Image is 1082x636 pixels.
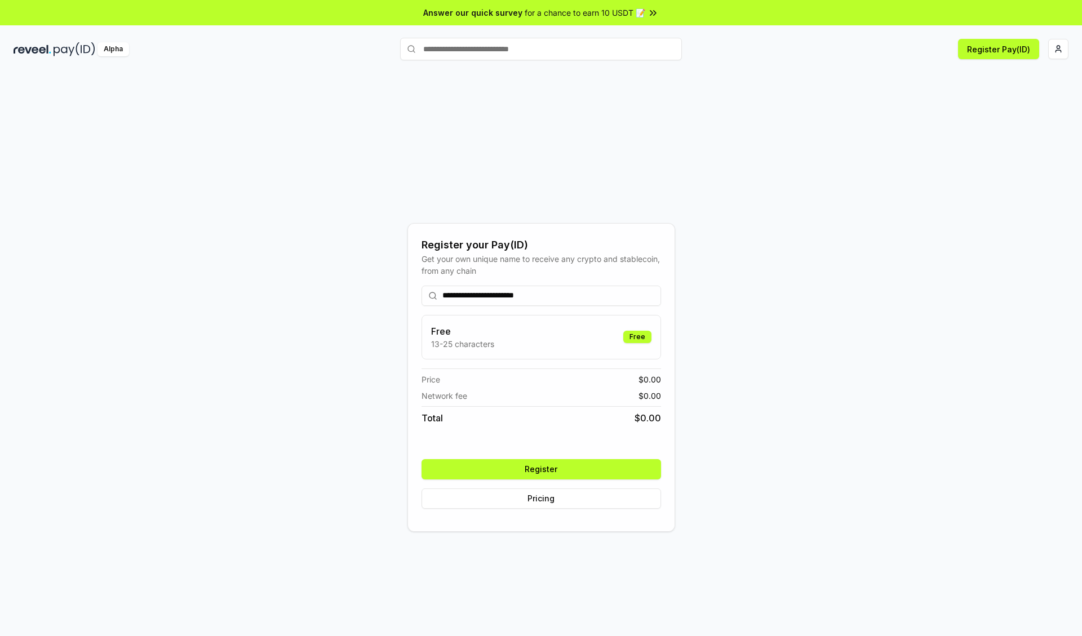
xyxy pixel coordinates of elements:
[623,331,651,343] div: Free
[635,411,661,425] span: $ 0.00
[422,488,661,509] button: Pricing
[638,390,661,402] span: $ 0.00
[97,42,129,56] div: Alpha
[422,459,661,479] button: Register
[958,39,1039,59] button: Register Pay(ID)
[423,7,522,19] span: Answer our quick survey
[525,7,645,19] span: for a chance to earn 10 USDT 📝
[422,390,467,402] span: Network fee
[431,324,494,338] h3: Free
[54,42,95,56] img: pay_id
[638,373,661,385] span: $ 0.00
[422,253,661,277] div: Get your own unique name to receive any crypto and stablecoin, from any chain
[422,373,440,385] span: Price
[14,42,51,56] img: reveel_dark
[422,237,661,253] div: Register your Pay(ID)
[422,411,443,425] span: Total
[431,338,494,350] p: 13-25 characters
